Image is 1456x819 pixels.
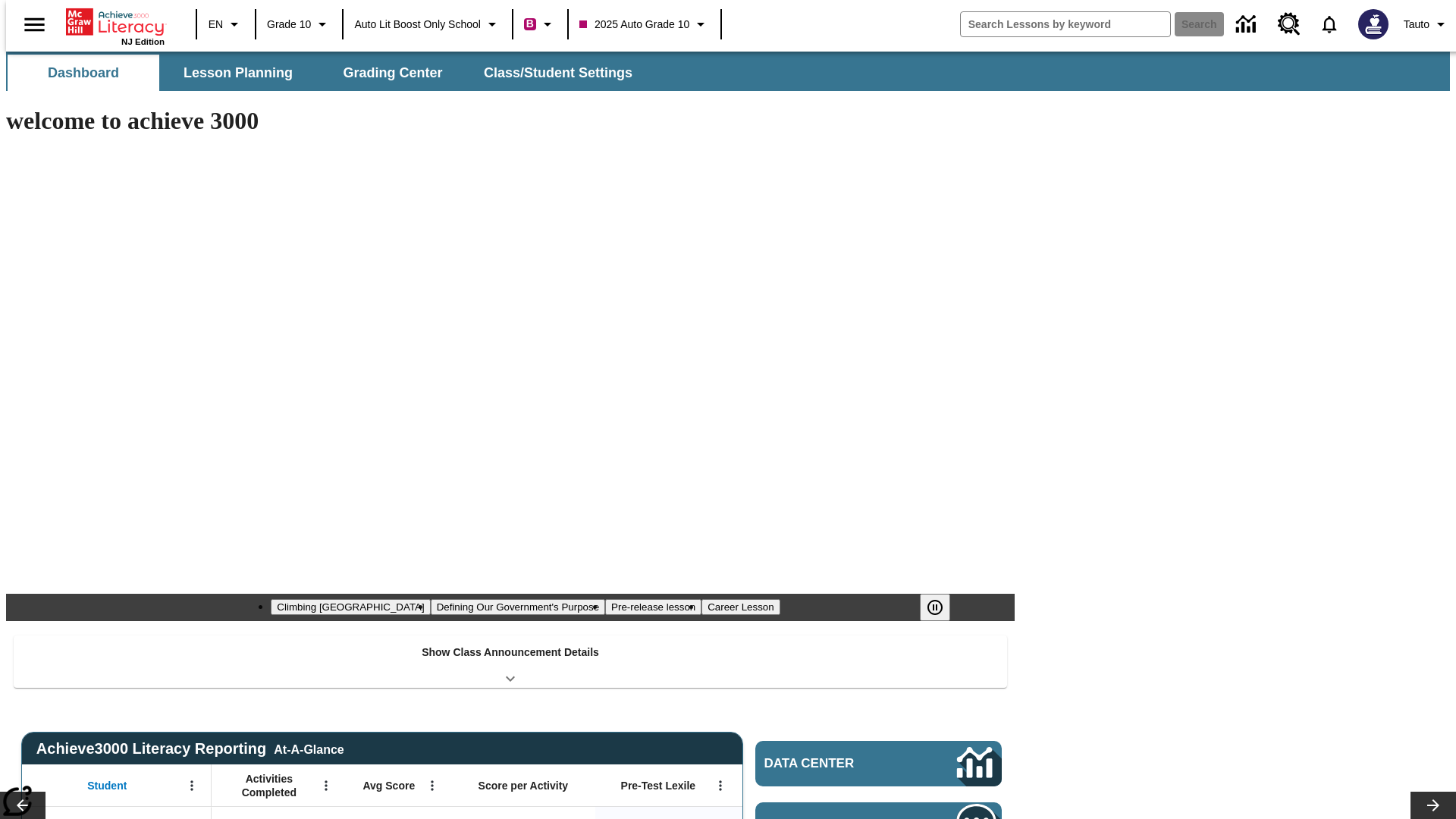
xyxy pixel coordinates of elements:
[621,779,696,792] span: Pre-Test Lexile
[920,594,965,621] div: Pause
[274,740,344,757] div: At-A-Glance
[1310,5,1349,44] a: Notifications
[348,11,507,38] button: School: Auto Lit Boost only School, Select your school
[219,772,319,799] span: Activities Completed
[526,14,534,33] span: B
[362,779,415,792] span: Avg Score
[422,645,599,661] p: Show Class Announcement Details
[121,37,165,46] span: NJ Edition
[261,11,337,38] button: Grade: Grade 10, Select a grade
[479,779,569,792] span: Score per Activity
[202,11,250,38] button: Language: EN, Select a language
[472,55,645,91] button: Class/Student Settings
[573,11,716,38] button: Class: 2025 Auto Grade 10, Select your class
[209,17,223,33] span: EN
[87,779,127,792] span: Student
[431,599,605,615] button: Slide 2 Defining Our Government's Purpose
[755,741,1002,786] a: Data Center
[36,740,344,758] span: Achieve3000 Literacy Reporting
[579,17,689,33] span: 2025 Auto Grade 10
[1398,11,1456,38] button: Profile/Settings
[1349,5,1398,44] button: Select a new avatar
[14,635,1007,688] div: Show Class Announcement Details
[267,17,311,33] span: Grade 10
[421,774,444,797] button: Open Menu
[920,594,950,621] button: Pause
[162,55,314,91] button: Lesson Planning
[271,599,430,615] button: Slide 1 Climbing Mount Tai
[8,55,159,91] button: Dashboard
[180,774,203,797] button: Open Menu
[66,7,165,37] a: Home
[1269,4,1310,45] a: Resource Center, Will open in new tab
[1404,17,1429,33] span: Tauto
[518,11,563,38] button: Boost Class color is violet red. Change class color
[6,107,1015,135] h1: welcome to achieve 3000
[66,5,165,46] div: Home
[709,774,732,797] button: Open Menu
[1227,4,1269,45] a: Data Center
[6,52,1450,91] div: SubNavbar
[315,774,337,797] button: Open Menu
[317,55,469,91] button: Grading Center
[961,12,1170,36] input: search field
[1358,9,1389,39] img: Avatar
[354,17,481,33] span: Auto Lit Boost only School
[605,599,701,615] button: Slide 3 Pre-release lesson
[6,55,646,91] div: SubNavbar
[764,756,906,771] span: Data Center
[701,599,780,615] button: Slide 4 Career Lesson
[12,2,57,47] button: Open side menu
[1410,792,1456,819] button: Lesson carousel, Next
